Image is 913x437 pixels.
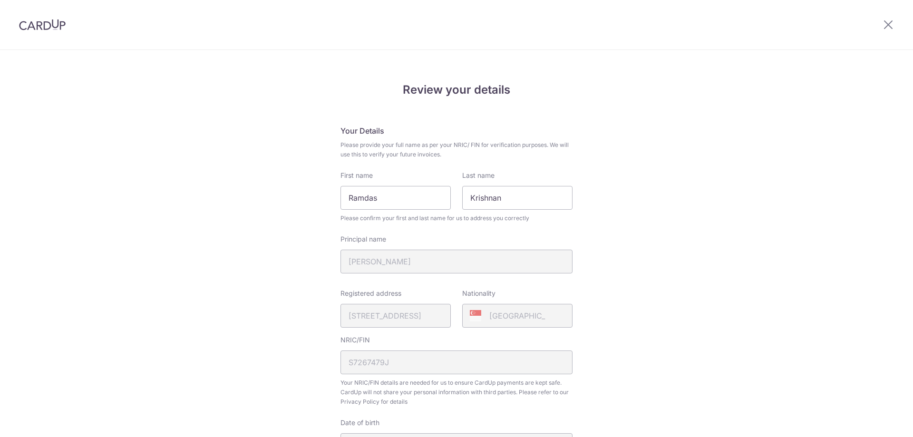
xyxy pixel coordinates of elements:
[19,19,66,30] img: CardUp
[852,408,903,432] iframe: Opens a widget where you can find more information
[462,171,495,180] label: Last name
[340,186,451,210] input: First Name
[340,81,573,98] h4: Review your details
[340,289,401,298] label: Registered address
[340,214,573,223] span: Please confirm your first and last name for us to address you correctly
[340,335,370,345] label: NRIC/FIN
[340,140,573,159] span: Please provide your full name as per your NRIC/ FIN for verification purposes. We will use this t...
[340,171,373,180] label: First name
[340,418,379,427] label: Date of birth
[462,289,495,298] label: Nationality
[462,186,573,210] input: Last name
[340,378,573,407] span: Your NRIC/FIN details are needed for us to ensure CardUp payments are kept safe. CardUp will not ...
[340,125,573,136] h5: Your Details
[340,234,386,244] label: Principal name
